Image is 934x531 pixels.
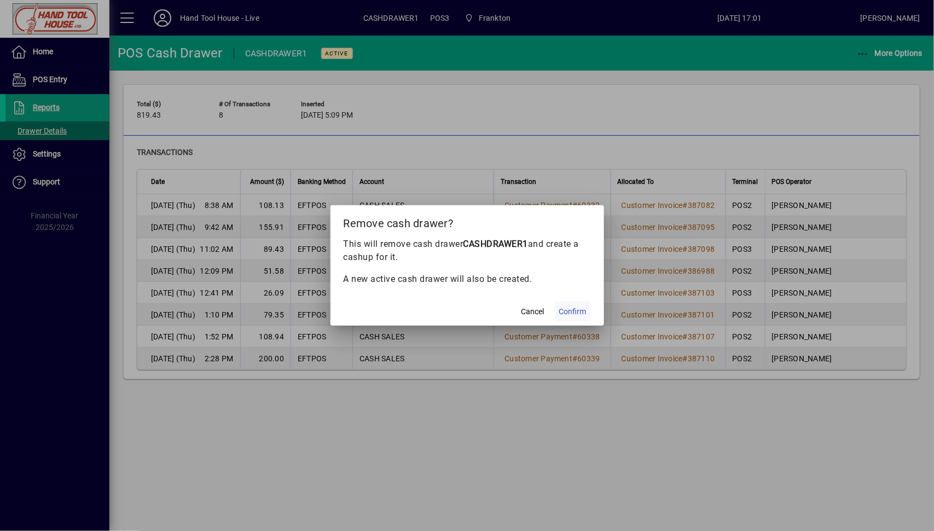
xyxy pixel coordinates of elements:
[344,273,591,286] p: A new active cash drawer will also be created.
[330,205,604,237] h2: Remove cash drawer?
[555,302,591,321] button: Confirm
[515,302,550,321] button: Cancel
[521,306,544,318] span: Cancel
[559,306,587,318] span: Confirm
[463,239,529,249] b: CASHDRAWER1
[344,238,591,264] p: This will remove cash drawer and create a cashup for it.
